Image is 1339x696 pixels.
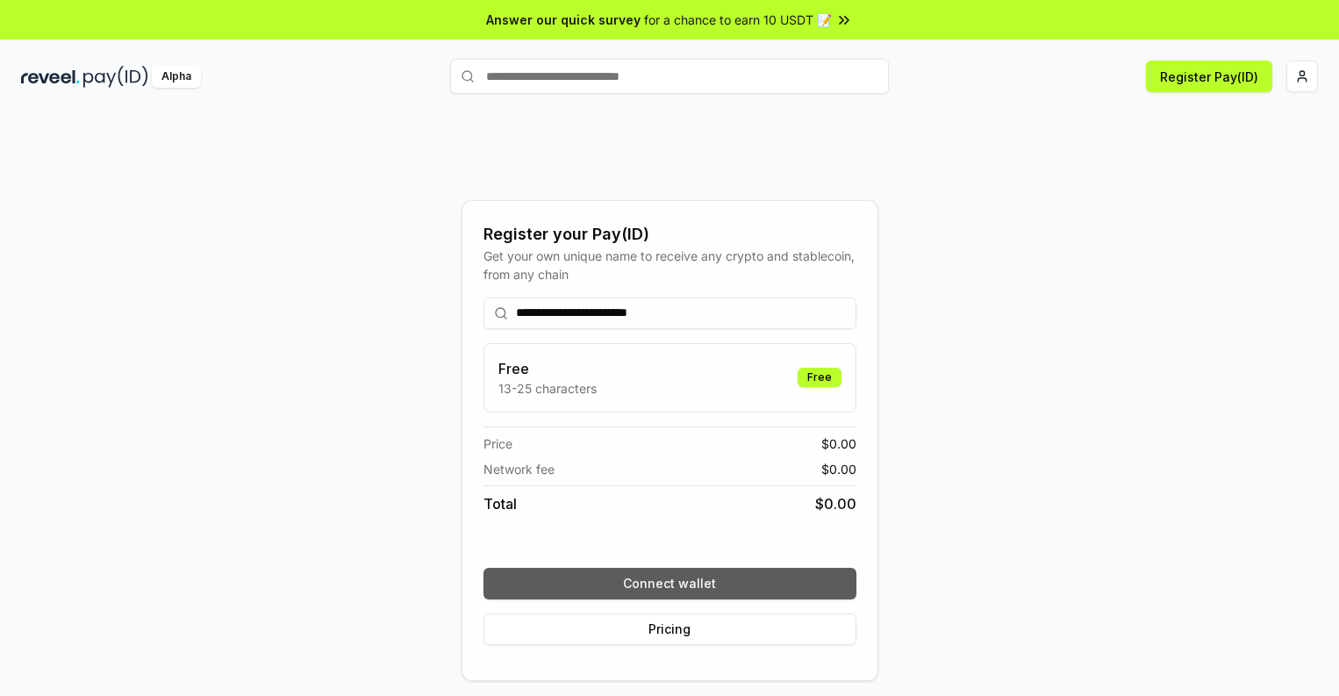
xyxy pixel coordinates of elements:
[483,568,856,599] button: Connect wallet
[483,460,555,478] span: Network fee
[821,460,856,478] span: $ 0.00
[815,493,856,514] span: $ 0.00
[483,493,517,514] span: Total
[483,222,856,247] div: Register your Pay(ID)
[21,66,80,88] img: reveel_dark
[821,434,856,453] span: $ 0.00
[498,379,597,398] p: 13-25 characters
[798,368,841,387] div: Free
[486,11,641,29] span: Answer our quick survey
[483,613,856,645] button: Pricing
[644,11,832,29] span: for a chance to earn 10 USDT 📝
[83,66,148,88] img: pay_id
[483,247,856,283] div: Get your own unique name to receive any crypto and stablecoin, from any chain
[152,66,201,88] div: Alpha
[498,358,597,379] h3: Free
[483,434,512,453] span: Price
[1146,61,1272,92] button: Register Pay(ID)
